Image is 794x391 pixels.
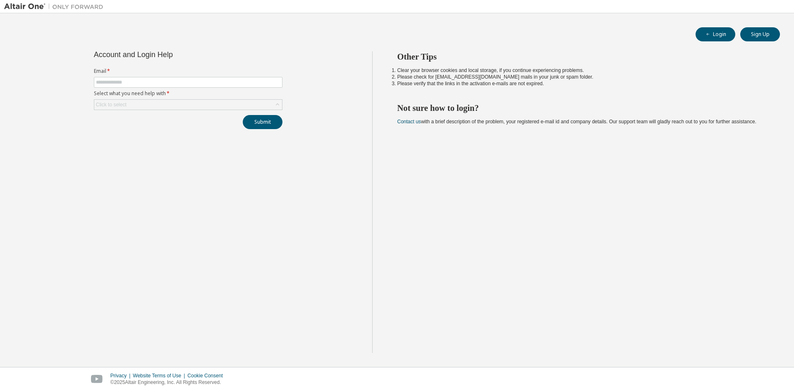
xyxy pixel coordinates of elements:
[243,115,282,129] button: Submit
[91,375,103,384] img: youtube.svg
[133,372,187,379] div: Website Terms of Use
[397,80,765,87] li: Please verify that the links in the activation e-mails are not expired.
[94,68,282,74] label: Email
[696,27,735,41] button: Login
[94,51,245,58] div: Account and Login Help
[397,119,421,125] a: Contact us
[397,103,765,113] h2: Not sure how to login?
[96,101,127,108] div: Click to select
[397,74,765,80] li: Please check for [EMAIL_ADDRESS][DOMAIN_NAME] mails in your junk or spam folder.
[740,27,780,41] button: Sign Up
[94,90,282,97] label: Select what you need help with
[94,100,282,110] div: Click to select
[397,119,756,125] span: with a brief description of the problem, your registered e-mail id and company details. Our suppo...
[187,372,227,379] div: Cookie Consent
[397,51,765,62] h2: Other Tips
[397,67,765,74] li: Clear your browser cookies and local storage, if you continue experiencing problems.
[110,372,133,379] div: Privacy
[4,2,108,11] img: Altair One
[110,379,228,386] p: © 2025 Altair Engineering, Inc. All Rights Reserved.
